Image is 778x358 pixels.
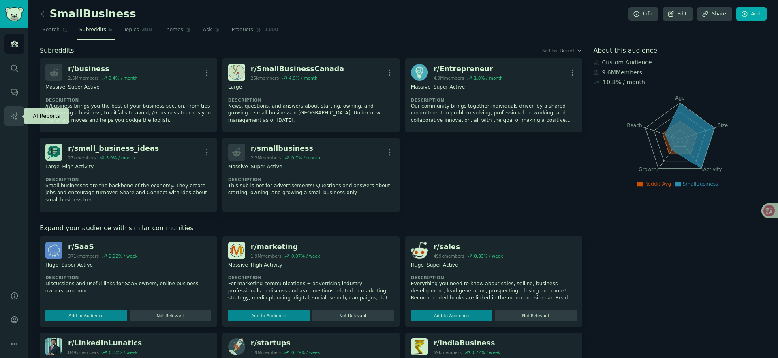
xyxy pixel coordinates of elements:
a: small_business_ideasr/small_business_ideas23kmembers5.9% / monthLargeHigh ActivityDescriptionSmal... [40,138,217,212]
img: GummySearch logo [5,7,24,21]
button: Not Relevant [495,310,577,321]
div: r/ sales [434,242,503,252]
a: Subreddits5 [77,23,115,40]
div: 2.22 % / week [109,253,137,259]
div: r/ business [68,64,137,74]
span: Subreddits [40,46,74,56]
tspan: Age [675,95,685,101]
a: Entrepreneurr/Entrepreneur4.9Mmembers1.0% / monthMassiveSuper ActiveDescriptionOur community brin... [405,58,582,132]
div: 25k members [251,75,279,81]
div: Massive [45,84,65,91]
span: Search [43,26,60,34]
h2: SmallBusiness [40,8,136,21]
p: /r/business brings you the best of your business section. From tips for running a business, to pi... [45,103,211,124]
div: 1.0 % / month [474,75,503,81]
div: 849k members [68,350,99,355]
div: 0.7 % / month [291,155,320,161]
div: Huge [411,262,424,269]
div: r/ IndiaBusiness [434,338,500,348]
p: News, questions, and answers about starting, owning, and growing a small business in [GEOGRAPHIC_... [228,103,394,124]
div: 4.9 % / month [289,75,318,81]
span: About this audience [594,46,657,56]
div: 9.6M Members [594,68,767,77]
a: Add [736,7,767,21]
div: Sort by [542,48,558,53]
img: LinkedInLunatics [45,338,62,355]
span: Reddit Avg [645,181,671,187]
div: ↑ 0.8 % / month [602,78,645,87]
div: r/ small_business_ideas [68,144,159,154]
div: 2.2M members [251,155,282,161]
div: 0.07 % / week [291,253,320,259]
p: Discussions and useful links for SaaS owners, online business owners, and more. [45,280,211,294]
div: High Activity [62,163,94,171]
img: sales [411,242,428,259]
a: Edit [663,7,693,21]
tspan: Growth [639,167,656,172]
img: IndiaBusiness [411,338,428,355]
tspan: Activity [703,167,722,172]
span: Products [232,26,253,34]
button: Add to Audience [411,310,492,321]
div: 499k members [434,253,464,259]
div: 371k members [68,253,99,259]
div: 5.9 % / month [106,155,135,161]
span: Topics [124,26,139,34]
div: 2.5M members [68,75,99,81]
div: High Activity [251,262,282,269]
div: 23k members [68,155,96,161]
a: r/business2.5Mmembers0.4% / monthMassiveSuper ActiveDescription/r/business brings you the best of... [40,58,217,132]
div: 1.9M members [251,253,282,259]
a: Ask [200,23,223,40]
span: SmallBusiness [682,181,718,187]
div: Super Active [68,84,100,91]
div: Super Active [61,262,93,269]
div: r/ smallbusiness [251,144,320,154]
div: 0.30 % / week [109,350,137,355]
tspan: Reach [627,122,642,128]
div: r/ marketing [251,242,320,252]
a: Products1100 [229,23,281,40]
div: r/ SaaS [68,242,138,252]
div: Massive [228,163,248,171]
span: Recent [560,48,575,53]
a: SmallBusinessCanadar/SmallBusinessCanada25kmembers4.9% / monthLargeDescriptionNews, questions, an... [222,58,400,132]
div: Super Active [251,163,282,171]
span: 5 [109,26,113,34]
div: r/ startups [251,338,320,348]
dt: Description [228,177,394,182]
img: SaaS [45,242,62,259]
a: Share [697,7,732,21]
img: small_business_ideas [45,144,62,161]
a: r/smallbusiness2.2Mmembers0.7% / monthMassiveSuper ActiveDescriptionThis sub is not for advertise... [222,138,400,212]
button: Recent [560,48,582,53]
span: Expand your audience with similar communities [40,223,193,233]
dt: Description [45,275,211,280]
img: Entrepreneur [411,64,428,81]
div: Massive [228,262,248,269]
button: Not Relevant [130,310,211,321]
a: Topics200 [121,23,155,40]
div: 0.33 % / week [474,253,503,259]
div: r/ SmallBusinessCanada [251,64,344,74]
a: Search [40,23,71,40]
dt: Description [411,97,577,103]
div: r/ Entrepreneur [434,64,503,74]
dt: Description [45,97,211,103]
p: This sub is not for advertisements! Questions and answers about starting, owning, and growing a s... [228,182,394,197]
button: Add to Audience [228,310,310,321]
div: Large [45,163,59,171]
div: 69k members [434,350,462,355]
dt: Description [228,275,394,280]
button: Add to Audience [45,310,127,321]
div: 0.72 % / week [471,350,500,355]
span: 200 [142,26,152,34]
div: Super Active [434,84,465,91]
span: Subreddits [79,26,106,34]
p: Small businesses are the backbone of the economy. They create jobs and encourage turnover. Share ... [45,182,211,204]
dt: Description [45,177,211,182]
div: 1.9M members [251,350,282,355]
img: startups [228,338,245,355]
div: Super Active [427,262,458,269]
div: Large [228,84,242,91]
